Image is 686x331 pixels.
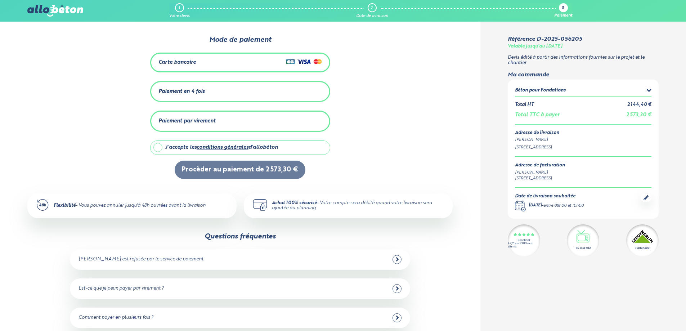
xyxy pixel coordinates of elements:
div: - Vous pouvez annuler jusqu'à 48h ouvrées avant la livraison [54,203,206,209]
div: Date de livraison souhaitée [515,194,584,199]
div: Excellent [517,239,530,242]
div: Paiement par virement [158,118,216,124]
div: Date de livraison [356,14,388,18]
div: [STREET_ADDRESS] [515,144,651,151]
img: allobéton [27,5,83,17]
div: - [529,203,584,209]
div: Paiement en 4 fois [158,89,205,95]
div: Valable jusqu'au [DATE] [508,44,562,49]
div: Questions fréquentes [205,233,276,241]
img: Cartes de crédit [286,57,322,66]
div: [STREET_ADDRESS] [515,175,565,182]
div: J'accepte les d'allobéton [165,144,278,151]
div: [PERSON_NAME] [515,137,651,143]
strong: Flexibilité [54,203,76,208]
div: Ma commande [508,72,659,78]
a: 2 Date de livraison [356,3,388,18]
div: Béton pour Fondations [515,88,566,93]
div: 2 [371,6,373,10]
div: Est-ce que je peux payer par virement ? [79,286,164,291]
div: [PERSON_NAME] [515,170,565,176]
div: 2 144,40 € [627,102,651,108]
div: Partenaire [635,246,649,250]
div: Vu à la télé [575,246,591,250]
summary: Béton pour Fondations [515,87,651,96]
a: 1 Votre devis [169,3,190,18]
div: Adresse de facturation [515,163,565,168]
div: [PERSON_NAME] est refusée par le service de paiement. [79,257,204,262]
div: Adresse de livraison [515,130,651,136]
div: Total TTC à payer [515,112,560,118]
div: 4.7/5 sur 2300 avis clients [508,242,540,249]
strong: Achat 100% sécurisé [272,201,317,205]
div: Paiement [554,14,572,18]
div: Votre devis [169,14,190,18]
iframe: Help widget launcher [622,303,678,323]
button: Procèder au paiement de 2 573,30 € [175,161,305,179]
div: Référence D-2025-056205 [508,36,582,43]
div: Carte bancaire [158,59,196,66]
div: - Votre compte sera débité quand votre livraison sera ajoutée au planning [272,201,444,211]
span: 2 573,30 € [626,112,651,117]
div: entre 08h00 et 10h00 [543,203,584,209]
a: 3 Paiement [554,3,572,18]
div: Comment payer en plusieurs fois ? [79,315,153,321]
div: Mode de paiement [112,36,368,44]
a: conditions générales [197,145,248,150]
div: [DATE] [529,203,542,209]
div: 1 [179,6,180,10]
div: Total HT [515,102,534,108]
div: 3 [562,6,564,11]
p: Devis édité à partir des informations fournies sur le projet et le chantier [508,55,659,66]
